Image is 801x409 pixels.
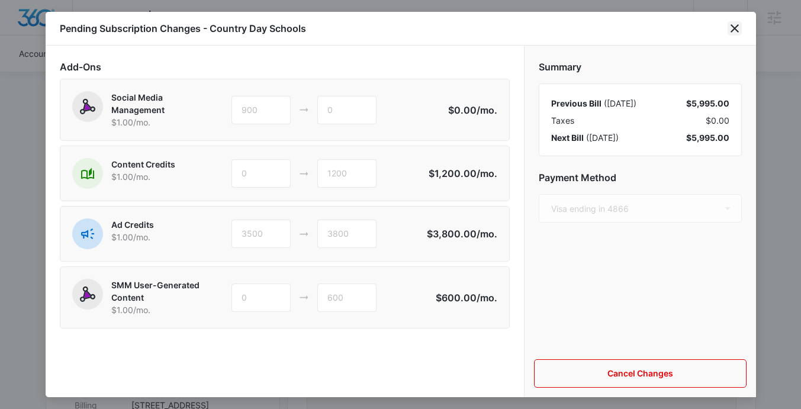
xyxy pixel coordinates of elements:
[539,170,742,185] h2: Payment Method
[551,133,584,143] span: Next Bill
[429,166,497,181] p: $1,200.00
[686,97,729,110] div: $5,995.00
[19,19,28,28] img: logo_orange.svg
[111,116,205,128] p: $1.00 /mo.
[477,168,497,179] span: /mo.
[427,227,497,241] p: $3,800.00
[45,70,106,78] div: Domain Overview
[111,170,175,183] p: $1.00 /mo.
[477,292,497,304] span: /mo.
[111,231,154,243] p: $1.00 /mo.
[728,21,742,36] button: close
[477,104,497,116] span: /mo.
[32,69,41,78] img: tab_domain_overview_orange.svg
[551,98,601,108] span: Previous Bill
[111,304,205,316] p: $1.00 /mo.
[60,60,510,74] h2: Add-Ons
[551,131,619,144] div: ( [DATE] )
[686,131,729,144] div: $5,995.00
[31,31,130,40] div: Domain: [DOMAIN_NAME]
[118,69,127,78] img: tab_keywords_by_traffic_grey.svg
[111,91,205,116] p: Social Media Management
[111,279,205,304] p: SMM User-Generated Content
[111,218,154,231] p: Ad Credits
[33,19,58,28] div: v 4.0.24
[60,21,306,36] h1: Pending Subscription Changes - Country Day Schools
[111,158,175,170] p: Content Credits
[442,103,497,117] p: $0.00
[706,114,729,127] span: $0.00
[551,114,574,127] span: Taxes
[19,31,28,40] img: website_grey.svg
[534,359,747,388] button: Cancel Changes
[131,70,200,78] div: Keywords by Traffic
[539,60,742,74] h2: Summary
[477,228,497,240] span: /mo.
[551,97,636,110] div: ( [DATE] )
[436,291,497,305] p: $600.00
